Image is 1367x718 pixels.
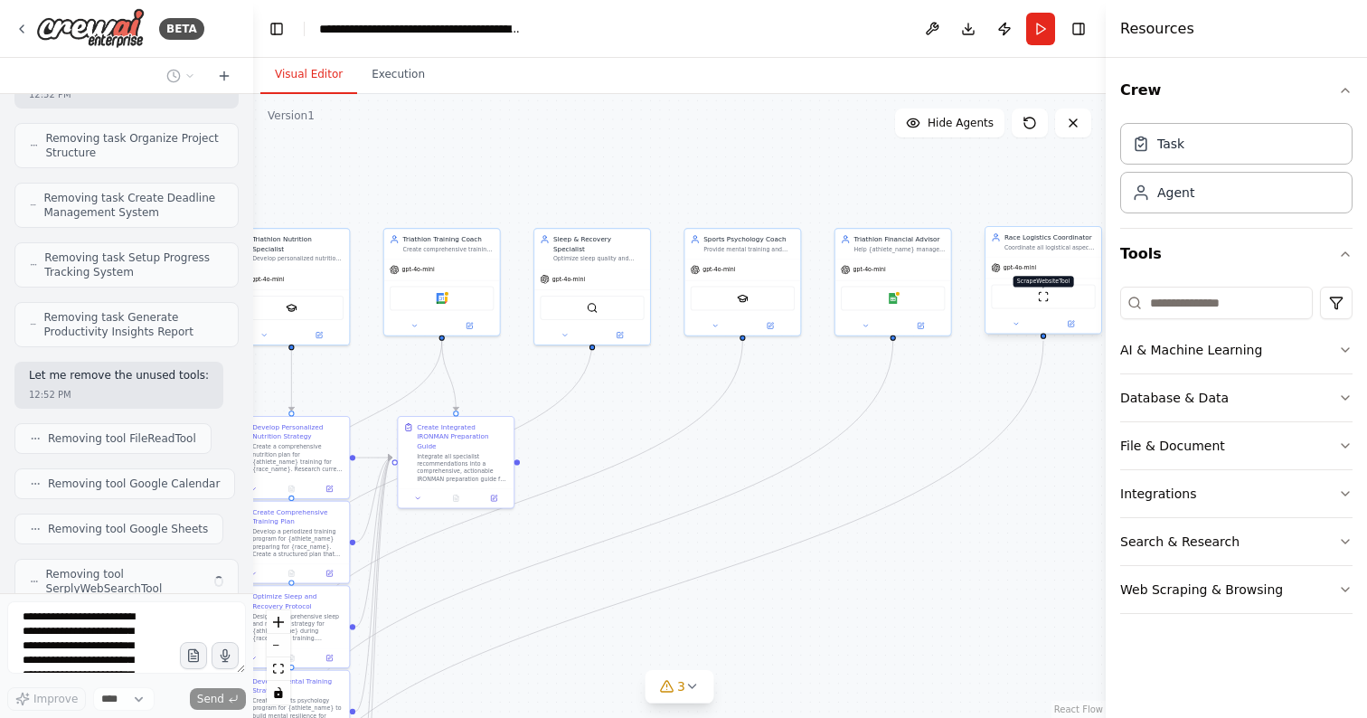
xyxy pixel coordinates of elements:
button: zoom in [267,610,290,634]
div: React Flow controls [267,610,290,704]
button: Visual Editor [260,56,357,94]
button: Switch to previous chat [159,65,203,87]
p: Let me remove the unused tools: [29,369,209,383]
button: No output available [271,652,311,663]
img: Logo [36,8,145,49]
div: BETA [159,18,204,40]
div: Triathlon Financial AdvisorHelp {athlete_name} manage the financial aspects of triathlon training... [834,228,952,336]
div: Sports Psychology Coach [703,234,795,243]
img: SerplyScholarSearchTool [737,293,748,304]
div: Triathlon Financial Advisor [854,234,946,243]
span: Removing tool FileReadTool [48,431,196,446]
span: Removing task Setup Progress Tracking System [44,250,223,279]
div: Agent [1157,184,1194,202]
div: Create Comprehensive Training PlanDevelop a periodized training program for {athlete_name} prepar... [232,501,350,584]
button: Open in side panel [313,568,345,579]
button: Open in side panel [894,320,947,331]
span: gpt-4o-mini [1004,264,1036,271]
div: Create comprehensive training plans for {athlete_name} preparing for {race_name}, incorporating s... [403,246,495,253]
div: Develop Personalized Nutrition StrategyCreate a comprehensive nutrition plan for {athlete_name} t... [232,416,350,499]
button: Open in side panel [313,652,345,663]
button: Search & Research [1120,518,1353,565]
div: Race Logistics Coordinator [1004,232,1096,241]
span: Removing task Organize Project Structure [45,131,223,160]
div: Develop personalized nutrition strategies for {athlete_name} training for {race_name}, focusing o... [252,255,344,262]
g: Edge from f1dc3ea0-bdd0-4fcc-92f8-01439f500e2a to 6ea3f782-afda-471b-937e-a7154195b5ed [287,341,447,496]
g: Edge from 6ea3f782-afda-471b-937e-a7154195b5ed to acdcf5d2-cc9e-46ce-a545-86d7328ba4b5 [355,453,392,547]
button: Open in side panel [443,320,496,331]
button: Execution [357,56,439,94]
div: Triathlon Nutrition Specialist [252,234,344,253]
div: 12:52 PM [29,388,71,402]
span: gpt-4o-mini [853,266,886,273]
g: Edge from c3b9c233-8fb8-4a34-8115-969a1ac77830 to 495e6731-32a1-43b8-8b89-bd3cec940886 [287,341,296,411]
span: 3 [677,677,685,695]
button: Web Scraping & Browsing [1120,566,1353,613]
div: File & Document [1120,437,1225,455]
div: Help {athlete_name} manage the financial aspects of triathlon training and racing, including budg... [854,246,946,253]
div: Sleep & Recovery Specialist [553,234,645,253]
img: ScrapeWebsiteTool [1038,291,1049,302]
img: SerplyScholarSearchTool [286,302,297,313]
div: Triathlon Training Coach [403,234,495,243]
div: Race Logistics CoordinatorCoordinate all logistical aspects of {athlete_name}'s {race_name} prepa... [985,228,1102,336]
button: Database & Data [1120,374,1353,421]
div: Integrations [1120,485,1196,503]
button: No output available [271,568,311,579]
button: Hide right sidebar [1066,16,1091,42]
div: Database & Data [1120,389,1229,407]
a: React Flow attribution [1054,704,1103,714]
div: Search & Research [1120,533,1240,551]
span: gpt-4o-mini [251,276,284,283]
button: toggle interactivity [267,681,290,704]
span: Removing task Generate Productivity Insights Report [43,310,223,339]
div: Crew [1120,116,1353,228]
button: No output available [271,483,311,494]
button: Open in side panel [743,320,797,331]
div: Optimize Sleep and Recovery ProtocolDesign a comprehensive sleep and recovery strategy for {athle... [232,585,350,668]
button: Hide Agents [895,109,1004,137]
button: Click to speak your automation idea [212,642,239,669]
button: Improve [7,687,86,711]
span: Removing tool SerplyWebSearchTool [46,567,203,596]
g: Edge from 495e6731-32a1-43b8-8b89-bd3cec940886 to acdcf5d2-cc9e-46ce-a545-86d7328ba4b5 [355,453,392,462]
button: Open in side panel [292,329,345,340]
div: 12:52 PM [29,88,71,101]
img: Google Calendar [436,293,447,304]
div: Design a comprehensive sleep and recovery strategy for {athlete_name} during {race_name} training... [252,612,344,642]
button: AI & Machine Learning [1120,326,1353,373]
div: Develop a periodized training program for {athlete_name} preparing for {race_name}. Create a stru... [252,528,344,558]
div: Provide mental training and emotional support for {athlete_name} during {race_name} preparation, ... [703,246,795,253]
div: Create Integrated IRONMAN Preparation Guide [417,422,508,450]
img: Google Sheets [887,293,898,304]
div: Optimize sleep quality and recovery protocols for {athlete_name} to support intensive triathlon t... [553,255,645,262]
div: Develop Mental Training Strategy [252,676,344,695]
span: Send [197,692,224,706]
div: Coordinate all logistical aspects of {athlete_name}'s {race_name} preparation, including race reg... [1004,244,1096,251]
span: gpt-4o-mini [702,266,735,273]
button: Upload files [180,642,207,669]
div: Sports Psychology CoachProvide mental training and emotional support for {athlete_name} during {r... [683,228,801,336]
button: Hide left sidebar [264,16,289,42]
button: Open in side panel [477,493,510,504]
div: Task [1157,135,1184,153]
div: Sleep & Recovery SpecialistOptimize sleep quality and recovery protocols for {athlete_name} to su... [533,228,651,345]
button: 3 [645,670,714,704]
div: AI & Machine Learning [1120,341,1262,359]
div: Tools [1120,279,1353,628]
button: Integrations [1120,470,1353,517]
div: Create a comprehensive nutrition plan for {athlete_name} training for {race_name}. Research curre... [252,443,344,473]
span: gpt-4o-mini [402,266,435,273]
g: Edge from f1dc3ea0-bdd0-4fcc-92f8-01439f500e2a to acdcf5d2-cc9e-46ce-a545-86d7328ba4b5 [438,341,461,411]
g: Edge from d1b76159-2b8d-43a0-9569-55393f04aabd to 76d59993-c6c6-4f3e-9a3f-fcd6b16390e4 [287,341,747,665]
span: Removing task Create Deadline Management System [43,191,223,220]
div: Version 1 [268,109,315,123]
nav: breadcrumb [319,20,523,38]
button: No output available [436,493,476,504]
button: fit view [267,657,290,681]
span: Removing tool Google Calendar [48,477,220,491]
button: Open in side panel [313,483,345,494]
img: SerplyWebSearchTool [587,302,598,313]
button: Tools [1120,229,1353,279]
button: Open in side panel [1044,318,1098,329]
